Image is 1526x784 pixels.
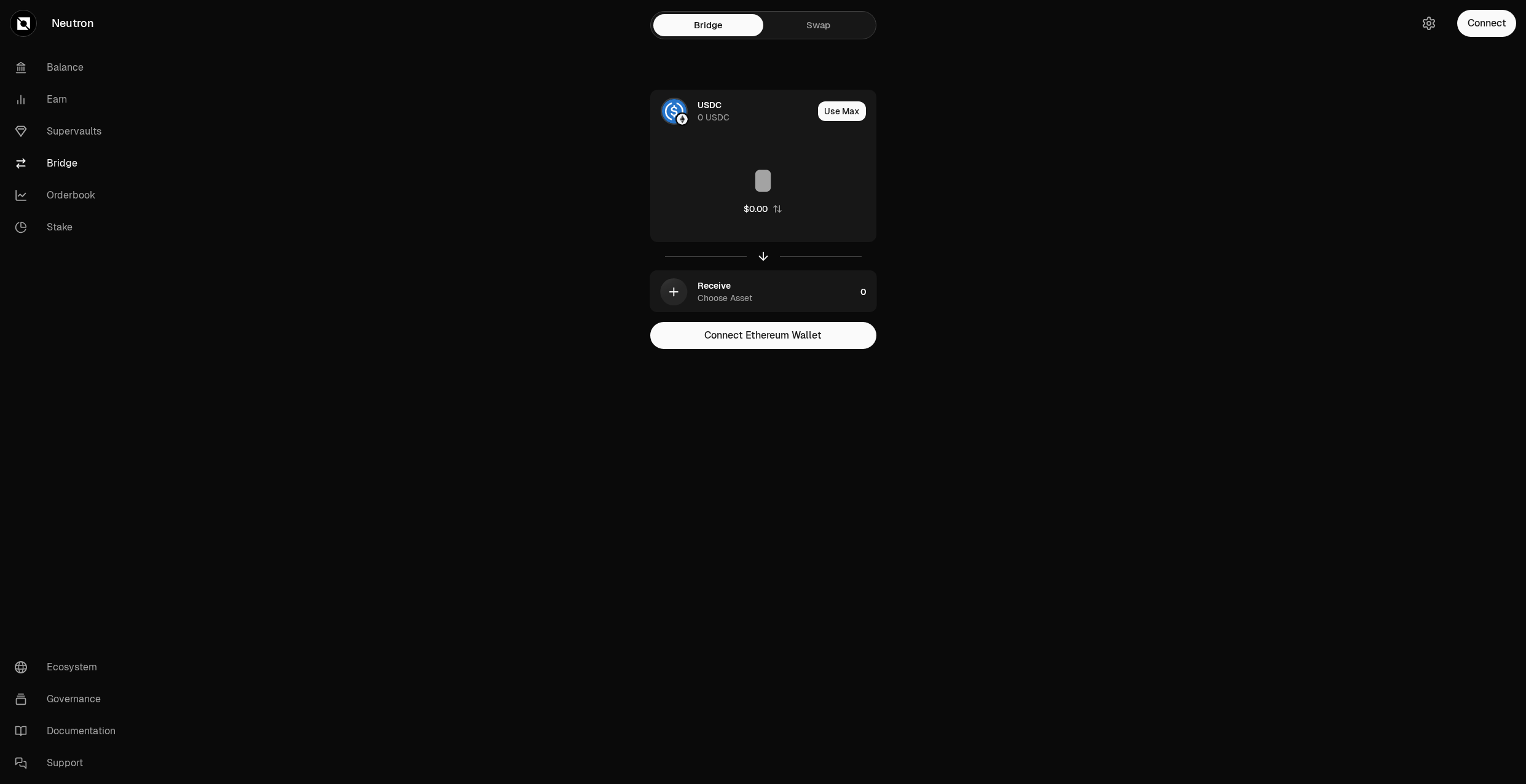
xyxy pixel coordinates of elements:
button: $0.00 [744,203,782,215]
div: ReceiveChoose Asset [650,271,855,313]
a: Bridge [653,14,763,36]
button: ReceiveChoose Asset0 [650,271,876,313]
a: Balance [5,52,133,84]
button: Connect Ethereum Wallet [650,322,876,349]
img: USDC Logo [662,99,686,123]
div: 0 USDC [698,111,730,123]
a: Bridge [5,147,133,179]
a: Support [5,747,133,779]
div: USDC [698,99,722,111]
div: Receive [697,280,730,292]
img: Ethereum Logo [677,114,688,125]
button: Connect [1457,10,1516,37]
a: Stake [5,211,133,243]
a: Orderbook [5,179,133,211]
div: USDC LogoEthereum LogoUSDC0 USDC [651,90,813,132]
a: Governance [5,683,133,715]
div: $0.00 [744,203,768,215]
a: Supervaults [5,116,133,147]
div: 0 [860,271,876,313]
a: Documentation [5,715,133,747]
a: Swap [763,14,873,36]
a: Earn [5,84,133,116]
a: Ecosystem [5,651,133,683]
button: Use Max [818,101,866,121]
div: Choose Asset [697,292,752,304]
